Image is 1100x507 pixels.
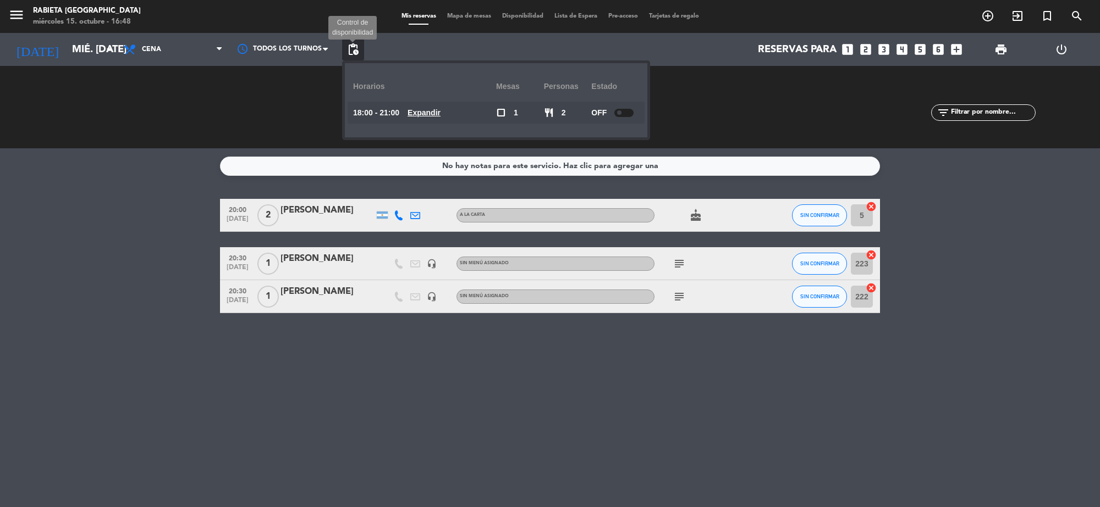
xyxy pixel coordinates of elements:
i: looks_one [840,42,855,57]
i: looks_5 [913,42,927,57]
span: 2 [562,107,566,119]
button: menu [8,7,25,27]
span: restaurant [544,108,554,118]
span: pending_actions [346,43,360,56]
i: cake [689,209,702,222]
i: add_circle_outline [981,9,994,23]
span: SIN CONFIRMAR [800,260,839,266]
i: turned_in_not [1041,9,1054,23]
button: SIN CONFIRMAR [792,253,847,275]
span: 1 [514,107,518,119]
span: 18:00 - 21:00 [353,107,399,119]
button: SIN CONFIRMAR [792,204,847,226]
span: check_box_outline_blank [496,108,506,118]
div: personas [544,71,592,102]
u: Expandir [408,108,441,117]
span: 2 [257,204,279,226]
i: power_settings_new [1055,43,1068,56]
span: A LA CARTA [460,213,485,217]
i: menu [8,7,25,23]
i: cancel [866,282,877,293]
div: Mesas [496,71,544,102]
span: [DATE] [224,215,251,228]
div: Rabieta [GEOGRAPHIC_DATA] [33,5,141,16]
input: Filtrar por nombre... [950,107,1035,119]
i: arrow_drop_down [102,43,116,56]
div: Estado [591,71,639,102]
span: 1 [257,286,279,308]
span: 20:30 [224,284,251,297]
div: [PERSON_NAME] [280,252,374,266]
div: [PERSON_NAME] [280,285,374,299]
i: headset_mic [427,259,437,269]
i: cancel [866,201,877,212]
span: Mis reservas [396,13,442,19]
span: Disponibilidad [497,13,549,19]
span: print [994,43,1008,56]
i: looks_3 [877,42,891,57]
i: [DATE] [8,37,67,62]
div: miércoles 15. octubre - 16:48 [33,16,141,27]
span: Pre-acceso [603,13,643,19]
div: LOG OUT [1031,33,1092,66]
i: add_box [949,42,964,57]
span: SIN CONFIRMAR [800,293,839,299]
i: looks_6 [931,42,945,57]
div: Horarios [353,71,496,102]
span: Sin menú asignado [460,294,509,298]
div: [PERSON_NAME] [280,203,374,218]
span: Cena [142,46,161,53]
span: Reservas para [758,43,837,55]
span: OFF [591,107,607,119]
span: SIN CONFIRMAR [800,212,839,218]
button: SIN CONFIRMAR [792,286,847,308]
span: Lista de Espera [549,13,603,19]
i: subject [673,257,686,270]
i: looks_4 [895,42,909,57]
i: headset_mic [427,292,437,302]
span: [DATE] [224,297,251,309]
div: No hay notas para este servicio. Haz clic para agregar una [442,160,658,172]
i: search [1070,9,1083,23]
i: looks_two [859,42,873,57]
span: 20:30 [224,251,251,264]
div: Control de disponibilidad [328,16,377,40]
span: [DATE] [224,264,251,276]
span: 1 [257,253,279,275]
span: Tarjetas de regalo [643,13,705,19]
span: Mapa de mesas [442,13,497,19]
i: cancel [866,249,877,260]
span: Sin menú asignado [460,261,509,265]
i: subject [673,290,686,303]
i: filter_list [937,106,950,119]
i: exit_to_app [1011,9,1024,23]
span: 20:00 [224,203,251,215]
